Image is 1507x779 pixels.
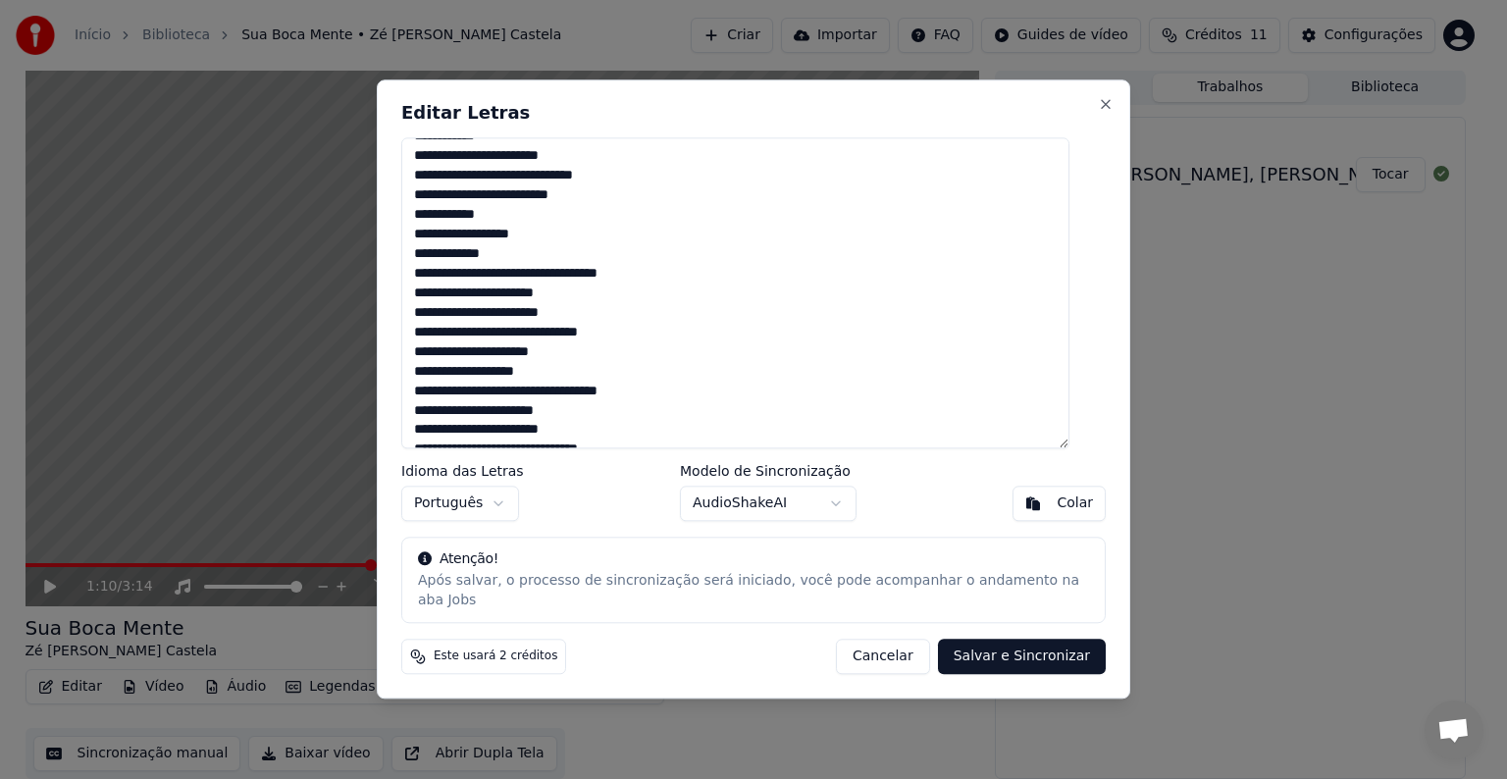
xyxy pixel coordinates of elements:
button: Salvar e Sincronizar [938,640,1106,675]
div: Colar [1057,494,1093,514]
div: Atenção! [418,550,1089,570]
div: Após salvar, o processo de sincronização será iniciado, você pode acompanhar o andamento na aba Jobs [418,572,1089,611]
h2: Editar Letras [401,104,1106,122]
button: Colar [1013,487,1106,522]
span: Este usará 2 créditos [434,649,557,665]
button: Cancelar [836,640,930,675]
label: Modelo de Sincronização [680,465,857,479]
label: Idioma das Letras [401,465,524,479]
